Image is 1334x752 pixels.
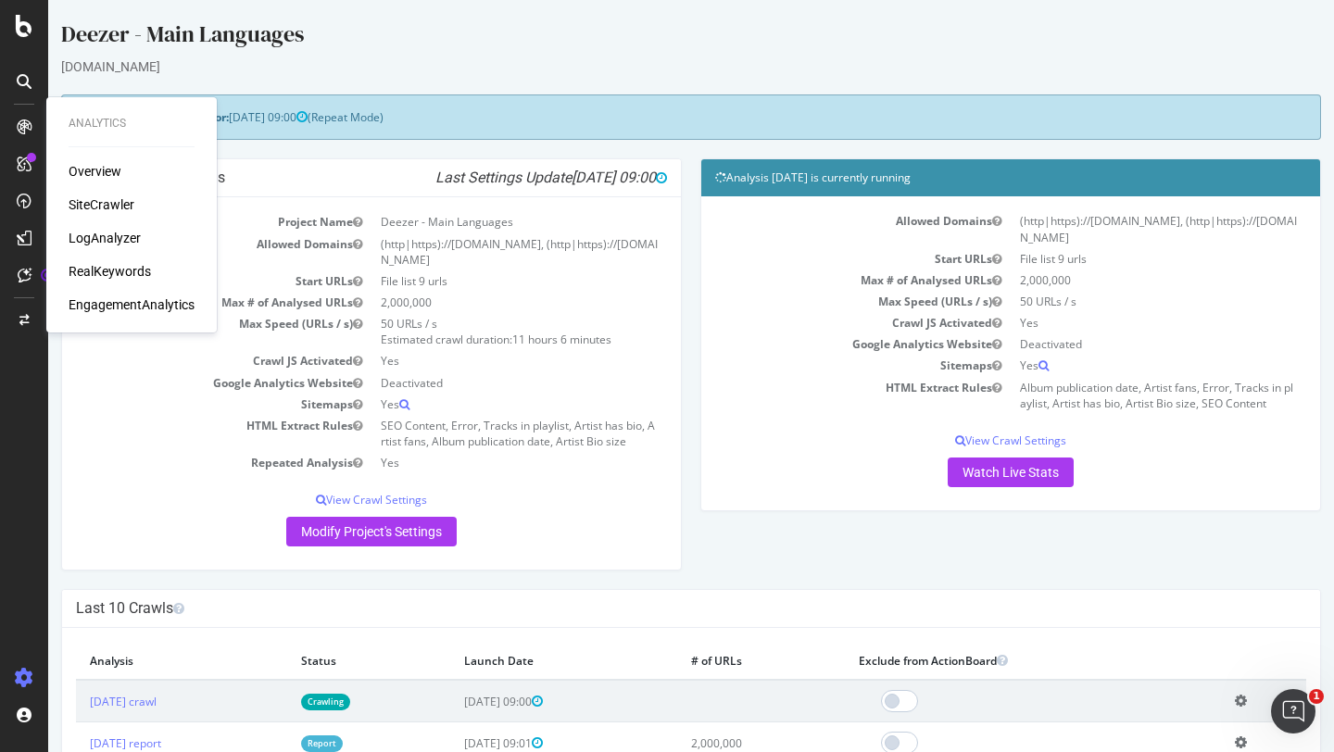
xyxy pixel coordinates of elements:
[28,109,181,125] strong: Next Launch Scheduled for:
[13,19,1273,57] div: Deezer - Main Languages
[28,452,323,473] td: Repeated Analysis
[323,452,619,473] td: Yes
[797,642,1173,680] th: Exclude from ActionBoard
[28,169,619,187] h4: Project Global Settings
[69,162,121,181] a: Overview
[28,642,239,680] th: Analysis
[13,94,1273,140] div: (Repeat Mode)
[963,377,1258,414] td: Album publication date, Artist fans, Error, Tracks in playlist, Artist has bio, Artist Bio size, ...
[963,248,1258,269] td: File list 9 urls
[900,457,1026,487] a: Watch Live Stats
[253,735,295,751] a: Report
[402,642,629,680] th: Launch Date
[28,233,323,270] td: Allowed Domains
[667,432,1258,448] p: View Crawl Settings
[667,333,963,355] td: Google Analytics Website
[39,267,56,283] div: Tooltip anchor
[963,355,1258,376] td: Yes
[28,292,323,313] td: Max # of Analysed URLs
[28,492,619,508] p: View Crawl Settings
[523,169,619,186] span: [DATE] 09:00
[667,355,963,376] td: Sitemaps
[387,169,619,187] i: Last Settings Update
[323,415,619,452] td: SEO Content, Error, Tracks in playlist, Artist has bio, Artist fans, Album publication date, Arti...
[963,333,1258,355] td: Deactivated
[416,694,495,709] span: [DATE] 09:00
[416,735,495,751] span: [DATE] 09:01
[69,195,134,214] a: SiteCrawler
[667,248,963,269] td: Start URLs
[629,642,797,680] th: # of URLs
[28,350,323,371] td: Crawl JS Activated
[69,262,151,281] a: RealKeywords
[323,211,619,232] td: Deezer - Main Languages
[42,694,108,709] a: [DATE] crawl
[253,694,302,709] a: Crawling
[238,517,409,546] a: Modify Project's Settings
[28,394,323,415] td: Sitemaps
[28,313,323,350] td: Max Speed (URLs / s)
[69,295,195,314] a: EngagementAnalytics
[181,109,259,125] span: [DATE] 09:00
[28,372,323,394] td: Google Analytics Website
[667,291,963,312] td: Max Speed (URLs / s)
[69,116,195,132] div: Analytics
[28,270,323,292] td: Start URLs
[667,169,1258,187] h4: Analysis [DATE] is currently running
[28,599,1258,618] h4: Last 10 Crawls
[323,372,619,394] td: Deactivated
[323,394,619,415] td: Yes
[13,57,1273,76] div: [DOMAIN_NAME]
[323,270,619,292] td: File list 9 urls
[667,377,963,414] td: HTML Extract Rules
[323,292,619,313] td: 2,000,000
[1271,689,1315,733] iframe: Intercom live chat
[667,312,963,333] td: Crawl JS Activated
[28,211,323,232] td: Project Name
[323,350,619,371] td: Yes
[667,269,963,291] td: Max # of Analysed URLs
[963,269,1258,291] td: 2,000,000
[464,332,563,347] span: 11 hours 6 minutes
[239,642,403,680] th: Status
[1309,689,1324,704] span: 1
[28,415,323,452] td: HTML Extract Rules
[963,210,1258,247] td: (http|https)://[DOMAIN_NAME], (http|https)://[DOMAIN_NAME]
[69,229,141,247] a: LogAnalyzer
[963,312,1258,333] td: Yes
[323,313,619,350] td: 50 URLs / s Estimated crawl duration:
[42,735,113,751] a: [DATE] report
[963,291,1258,312] td: 50 URLs / s
[667,210,963,247] td: Allowed Domains
[323,233,619,270] td: (http|https)://[DOMAIN_NAME], (http|https)://[DOMAIN_NAME]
